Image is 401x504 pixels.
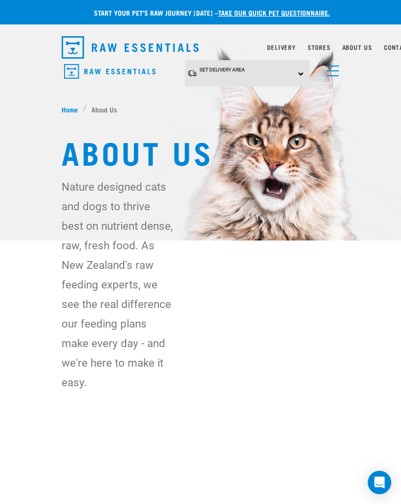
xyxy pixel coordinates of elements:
span: Home [62,104,78,114]
nav: dropdown navigation [54,32,347,63]
h1: About Us [62,134,339,169]
nav: breadcrumbs [62,104,339,114]
a: Delivery [267,45,295,49]
span: Set Delivery Area [200,67,245,72]
a: About Us [342,45,372,49]
img: van-moving.png [187,69,197,77]
a: Home [62,104,83,114]
a: Stores [308,45,331,49]
div: Open Intercom Messenger [368,471,391,494]
img: Raw Essentials Logo [64,64,156,79]
p: Nature designed cats and dogs to thrive best on nutrient dense, raw, fresh food. As New Zealand's... [62,177,173,392]
img: Raw Essentials Logo [62,36,199,59]
a: take our quick pet questionnaire. [218,11,330,14]
a: menu [322,60,339,77]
